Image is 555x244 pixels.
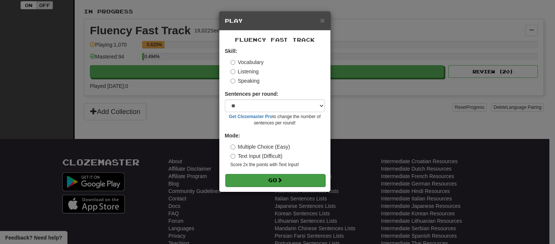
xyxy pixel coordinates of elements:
label: Vocabulary [231,58,264,66]
button: Close [320,16,324,24]
small: to change the number of sentences per round! [225,114,325,126]
label: Text Input (Difficult) [231,152,283,160]
input: Speaking [231,79,235,83]
input: Text Input (Difficult) [231,154,235,159]
strong: Skill: [225,48,237,54]
label: Listening [231,68,259,75]
h5: Play [225,17,325,25]
a: Get Clozemaster Pro [229,114,273,119]
input: Vocabulary [231,60,235,65]
input: Multiple Choice (Easy) [231,145,235,149]
label: Sentences per round: [225,90,279,98]
small: Score 2x the points with Text Input ! [231,162,325,168]
input: Listening [231,69,235,74]
strong: Mode: [225,133,240,139]
label: Multiple Choice (Easy) [231,143,290,150]
button: Go [225,174,325,187]
label: Speaking [231,77,260,85]
span: × [320,16,324,25]
span: Fluency Fast Track [235,37,315,43]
